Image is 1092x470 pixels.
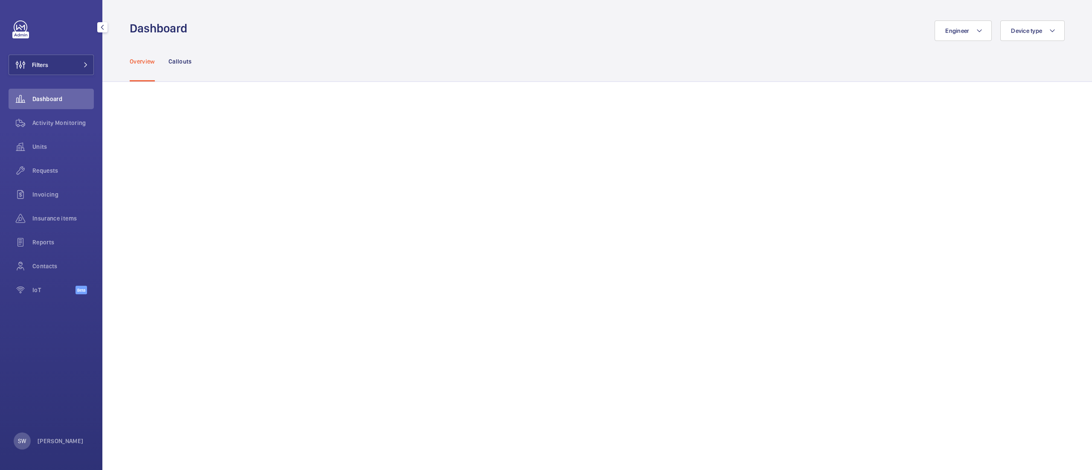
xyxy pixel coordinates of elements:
[32,262,94,270] span: Contacts
[130,20,192,36] h1: Dashboard
[945,27,969,34] span: Engineer
[18,437,26,445] p: SW
[32,142,94,151] span: Units
[32,190,94,199] span: Invoicing
[32,119,94,127] span: Activity Monitoring
[130,57,155,66] p: Overview
[168,57,192,66] p: Callouts
[935,20,992,41] button: Engineer
[1000,20,1065,41] button: Device type
[32,214,94,223] span: Insurance items
[1011,27,1042,34] span: Device type
[32,95,94,103] span: Dashboard
[76,286,87,294] span: Beta
[9,55,94,75] button: Filters
[38,437,84,445] p: [PERSON_NAME]
[32,286,76,294] span: IoT
[32,238,94,247] span: Reports
[32,61,48,69] span: Filters
[32,166,94,175] span: Requests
